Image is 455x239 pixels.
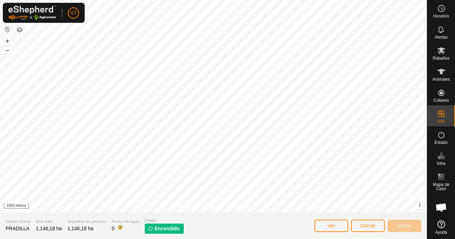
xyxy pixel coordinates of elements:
font: Collares [433,98,449,103]
font: Ayuda [435,230,447,235]
a: Contáctenos [226,203,250,210]
font: Encendido [155,226,180,231]
font: Vallado Virtual [6,219,30,224]
button: Restablecer Mapa [3,25,12,34]
font: i [419,202,421,208]
button: Capas del Mapa [15,26,24,34]
button: – [3,46,12,54]
font: 0 [112,226,115,231]
font: Contáctenos [226,204,250,209]
font: Área total [36,219,52,224]
font: Horarios [433,14,449,19]
font: Superficie de pastoreo [67,219,106,224]
font: Rebaños [433,56,449,61]
div: Chat abierto [431,197,452,218]
font: Alertas [435,35,448,40]
font: Infra [437,161,445,166]
font: Cerrar [360,223,376,228]
font: VVs [437,119,445,124]
font: + [6,37,9,45]
font: G7 [70,10,77,15]
button: Editar [388,220,421,232]
font: Mapa de Calor [433,182,449,191]
font: Editar [397,223,411,228]
a: Ayuda [427,218,455,237]
font: Estado [435,140,448,145]
button: + [3,37,12,45]
button: Cerrar [351,220,385,232]
font: Ver [327,223,336,228]
font: – [6,46,9,54]
img: Logotipo de Gallagher [8,6,56,20]
a: Política de Privacidad [177,203,217,210]
button: i [416,201,424,209]
font: Puntos de Agua [112,219,139,224]
font: Estado [145,218,157,223]
img: encender [148,226,153,231]
font: Animales [433,77,450,82]
font: 1.146,18 ha [67,226,93,231]
button: Ver [314,220,348,232]
font: 1.146,18 ha [36,226,62,231]
font: PRADILLA [6,226,30,231]
font: Política de Privacidad [177,204,217,209]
